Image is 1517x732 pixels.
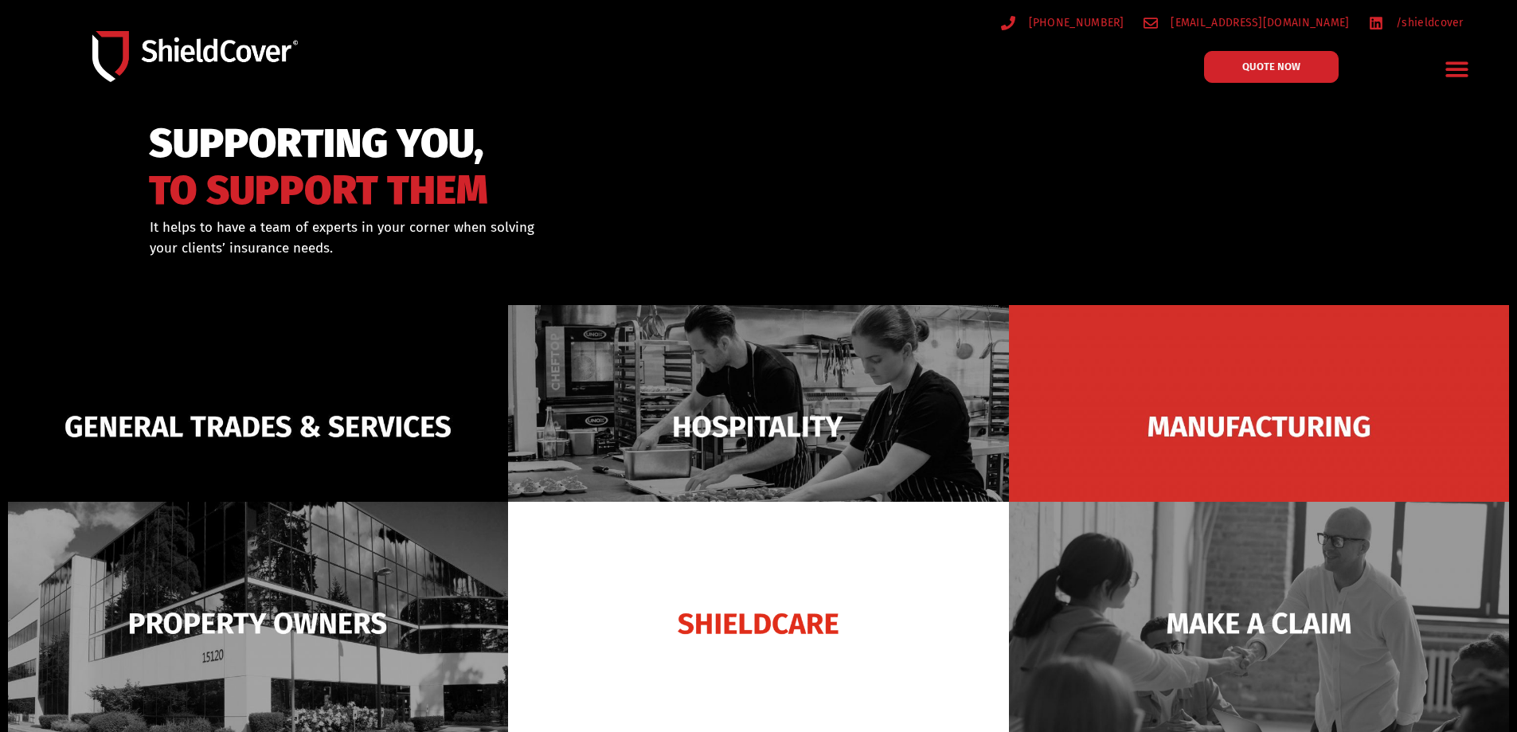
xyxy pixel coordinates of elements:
span: [PHONE_NUMBER] [1025,13,1124,33]
span: [EMAIL_ADDRESS][DOMAIN_NAME] [1167,13,1349,33]
img: Shield-Cover-Underwriting-Australia-logo-full [92,31,298,81]
span: SUPPORTING YOU, [149,127,488,160]
a: [PHONE_NUMBER] [1001,13,1124,33]
p: your clients’ insurance needs. [150,238,840,259]
span: /shieldcover [1392,13,1464,33]
div: Menu Toggle [1439,50,1476,88]
div: It helps to have a team of experts in your corner when solving [150,217,840,258]
span: QUOTE NOW [1242,61,1300,72]
a: /shieldcover [1369,13,1464,33]
a: QUOTE NOW [1204,51,1339,83]
a: [EMAIL_ADDRESS][DOMAIN_NAME] [1144,13,1350,33]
